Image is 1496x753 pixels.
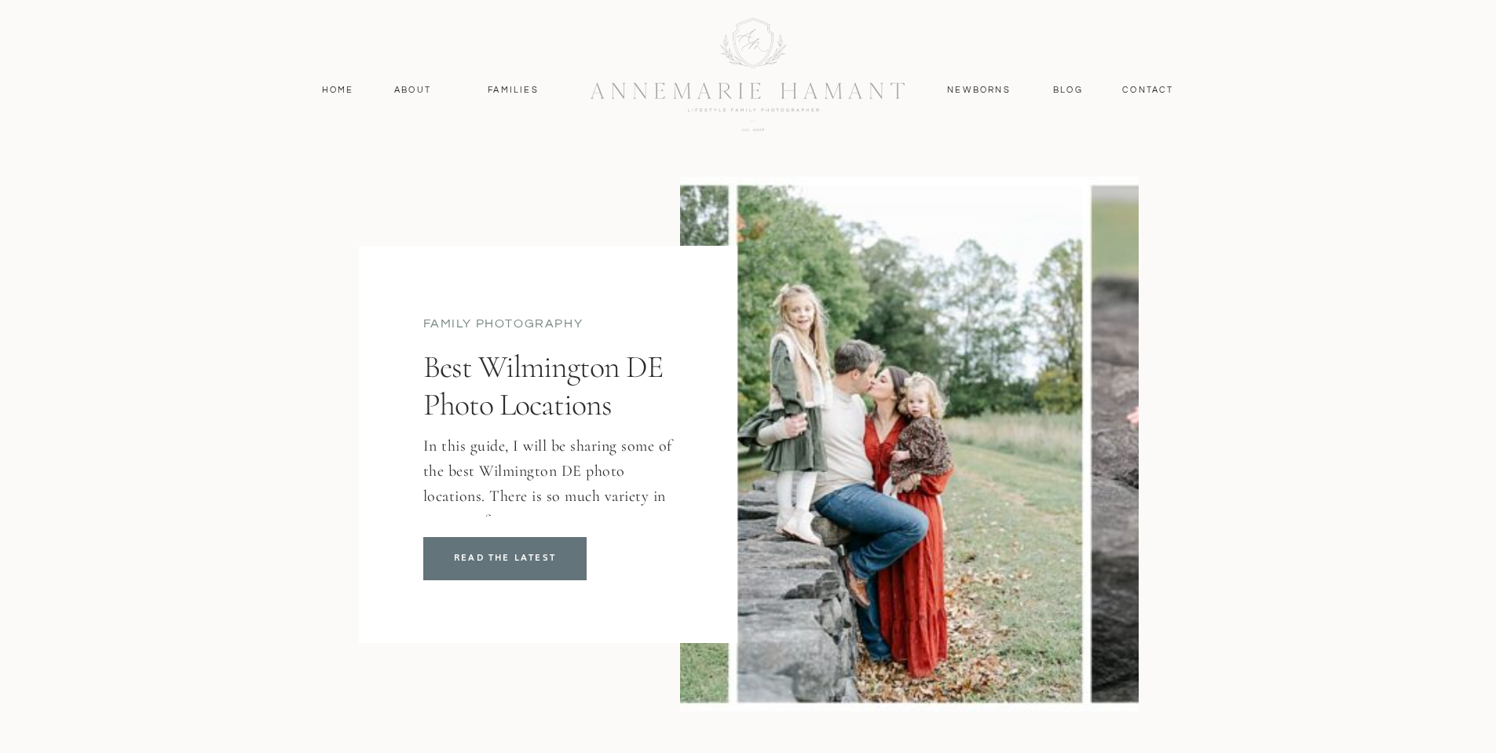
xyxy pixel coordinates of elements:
a: family photography [423,317,583,330]
a: contact [1114,83,1183,97]
a: Home [315,83,361,97]
a: READ THE LATEST [430,550,580,566]
a: Families [478,83,549,97]
a: About [390,83,436,97]
a: Newborns [942,83,1017,97]
a: Best Wilmington DE Photo Locations [423,348,663,423]
a: Best Wilmington DE Photo Locations [423,537,587,580]
p: In this guide, I will be sharing some of the best Wilmington DE photo locations. There is so much... [423,433,676,685]
img: Brandywine Creek State Park is a perfect location for family photos in Wilmington DE [680,177,1139,711]
a: Blog [1050,83,1087,97]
